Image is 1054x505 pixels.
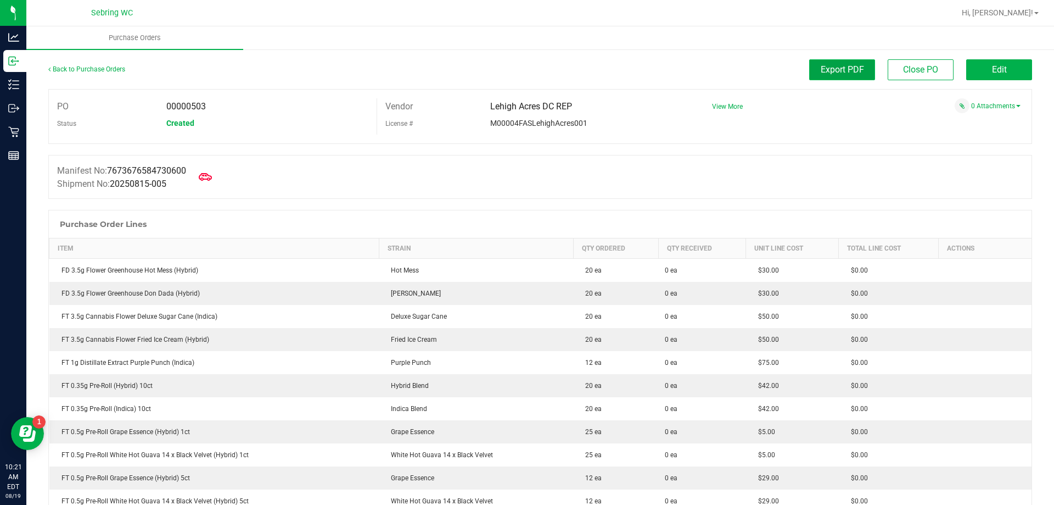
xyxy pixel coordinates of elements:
[753,290,779,297] span: $30.00
[658,238,745,259] th: Qty Received
[385,382,429,390] span: Hybrid Blend
[665,473,677,483] span: 0 ea
[379,238,573,259] th: Strain
[665,335,677,345] span: 0 ea
[845,451,868,459] span: $0.00
[821,64,864,75] span: Export PDF
[753,428,775,436] span: $5.00
[8,56,19,66] inline-svg: Inbound
[385,290,441,297] span: [PERSON_NAME]
[580,313,602,320] span: 20 ea
[56,473,373,483] div: FT 0.5g Pre-Roll Grape Essence (Hybrid) 5ct
[845,428,868,436] span: $0.00
[665,265,677,275] span: 0 ea
[955,98,969,113] span: Attach a document
[385,359,431,367] span: Purple Punch
[57,177,166,191] label: Shipment No:
[5,462,21,492] p: 10:21 AM EDT
[665,450,677,460] span: 0 ea
[580,474,602,482] span: 12 ea
[385,497,493,505] span: White Hot Guava 14 x Black Velvet
[57,164,186,177] label: Manifest No:
[992,64,1007,75] span: Edit
[57,115,76,132] label: Status
[845,267,868,274] span: $0.00
[385,115,413,132] label: License #
[48,65,125,73] a: Back to Purchase Orders
[385,313,447,320] span: Deluxe Sugar Cane
[56,288,373,298] div: FD 3.5g Flower Greenhouse Don Dada (Hybrid)
[746,238,839,259] th: Unit Line Cost
[56,427,373,437] div: FT 0.5g Pre-Roll Grape Essence (Hybrid) 1ct
[110,179,166,189] span: 20250815-005
[94,33,176,43] span: Purchase Orders
[8,150,19,161] inline-svg: Reports
[60,220,147,229] h1: Purchase Order Lines
[971,102,1021,110] a: 0 Attachments
[385,474,434,482] span: Grape Essence
[385,98,413,115] label: Vendor
[194,166,216,188] span: Mark as Arrived
[57,98,69,115] label: PO
[753,497,779,505] span: $29.00
[49,238,379,259] th: Item
[966,59,1032,80] button: Edit
[845,336,868,343] span: $0.00
[665,358,677,368] span: 0 ea
[939,238,1031,259] th: Actions
[573,238,658,259] th: Qty Ordered
[56,312,373,321] div: FT 3.5g Cannabis Flower Deluxe Sugar Cane (Indica)
[580,382,602,390] span: 20 ea
[839,238,939,259] th: Total Line Cost
[8,32,19,43] inline-svg: Analytics
[580,359,602,367] span: 12 ea
[166,119,194,127] span: Created
[845,405,868,413] span: $0.00
[5,492,21,500] p: 08/19
[753,267,779,274] span: $30.00
[753,451,775,459] span: $5.00
[56,335,373,345] div: FT 3.5g Cannabis Flower Fried Ice Cream (Hybrid)
[665,404,677,414] span: 0 ea
[26,26,243,49] a: Purchase Orders
[56,381,373,391] div: FT 0.35g Pre-Roll (Hybrid) 10ct
[845,313,868,320] span: $0.00
[845,497,868,505] span: $0.00
[385,336,437,343] span: Fried Ice Cream
[665,288,677,298] span: 0 ea
[385,405,427,413] span: Indica Blend
[8,79,19,90] inline-svg: Inventory
[580,336,602,343] span: 20 ea
[665,427,677,437] span: 0 ea
[753,474,779,482] span: $29.00
[712,103,743,110] a: View More
[753,382,779,390] span: $42.00
[580,451,602,459] span: 25 ea
[845,382,868,390] span: $0.00
[580,405,602,413] span: 20 ea
[888,59,954,80] button: Close PO
[809,59,875,80] button: Export PDF
[166,101,206,112] span: 00000503
[665,312,677,321] span: 0 ea
[753,405,779,413] span: $42.00
[56,358,373,368] div: FT 1g Distillate Extract Purple Punch (Indica)
[385,428,434,436] span: Grape Essence
[56,404,373,414] div: FT 0.35g Pre-Roll (Indica) 10ct
[580,497,602,505] span: 12 ea
[490,101,572,112] span: Lehigh Acres DC REP
[580,290,602,297] span: 20 ea
[490,119,587,127] span: M00004FASLehighAcres001
[753,359,779,367] span: $75.00
[8,126,19,137] inline-svg: Retail
[32,415,46,429] iframe: Resource center unread badge
[91,8,133,18] span: Sebring WC
[107,165,186,176] span: 7673676584730600
[56,450,373,460] div: FT 0.5g Pre-Roll White Hot Guava 14 x Black Velvet (Hybrid) 1ct
[385,267,419,274] span: Hot Mess
[580,267,602,274] span: 20 ea
[903,64,938,75] span: Close PO
[845,474,868,482] span: $0.00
